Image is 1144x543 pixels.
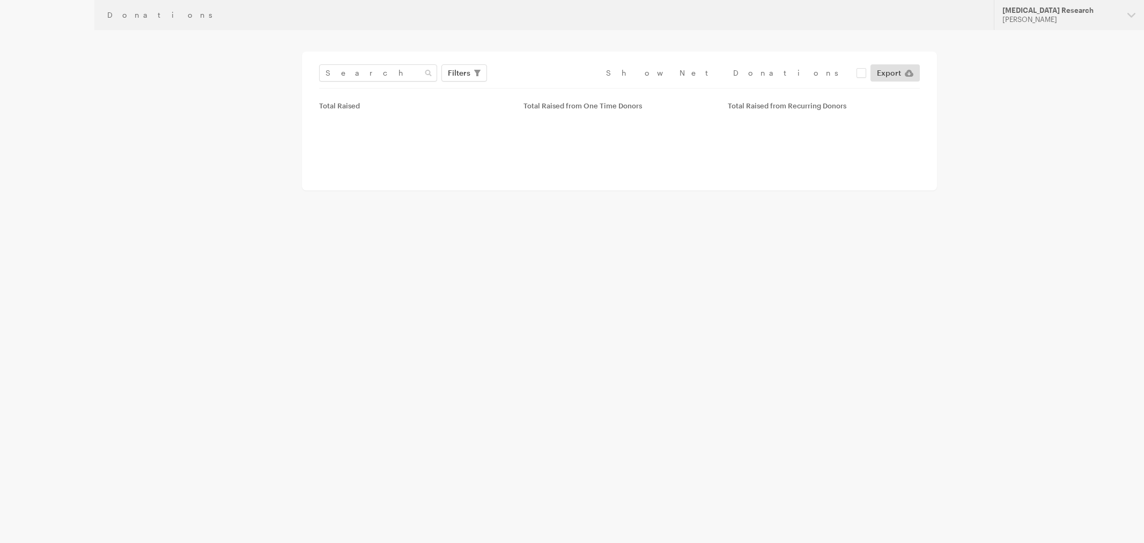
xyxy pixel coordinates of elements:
[523,101,715,110] div: Total Raised from One Time Donors
[870,64,920,82] a: Export
[1002,6,1119,15] div: [MEDICAL_DATA] Research
[1002,15,1119,24] div: [PERSON_NAME]
[319,101,511,110] div: Total Raised
[319,64,437,82] input: Search Name & Email
[441,64,487,82] button: Filters
[448,67,470,79] span: Filters
[728,101,919,110] div: Total Raised from Recurring Donors
[877,67,901,79] span: Export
